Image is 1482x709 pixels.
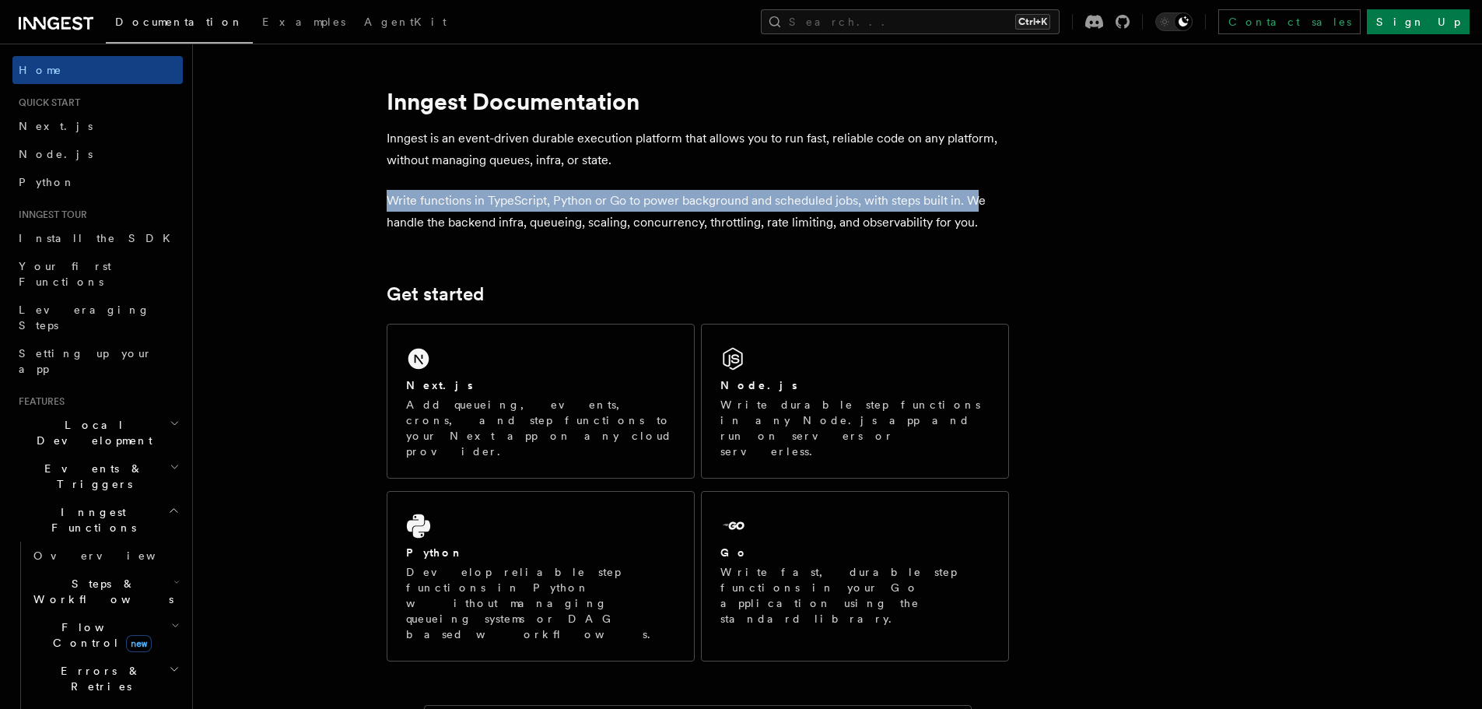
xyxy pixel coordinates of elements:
[1367,9,1470,34] a: Sign Up
[27,542,183,570] a: Overview
[387,87,1009,115] h1: Inngest Documentation
[19,232,180,244] span: Install the SDK
[12,140,183,168] a: Node.js
[387,128,1009,171] p: Inngest is an event-driven durable execution platform that allows you to run fast, reliable code ...
[19,62,62,78] span: Home
[27,613,183,657] button: Flow Controlnew
[387,190,1009,233] p: Write functions in TypeScript, Python or Go to power background and scheduled jobs, with steps bu...
[106,5,253,44] a: Documentation
[12,498,183,542] button: Inngest Functions
[701,491,1009,662] a: GoWrite fast, durable step functions in your Go application using the standard library.
[12,224,183,252] a: Install the SDK
[12,339,183,383] a: Setting up your app
[387,491,695,662] a: PythonDevelop reliable step functions in Python without managing queueing systems or DAG based wo...
[12,504,168,535] span: Inngest Functions
[1015,14,1050,30] kbd: Ctrl+K
[12,455,183,498] button: Events & Triggers
[27,619,171,651] span: Flow Control
[126,635,152,652] span: new
[1155,12,1193,31] button: Toggle dark mode
[12,252,183,296] a: Your first Functions
[27,570,183,613] button: Steps & Workflows
[387,324,695,479] a: Next.jsAdd queueing, events, crons, and step functions to your Next app on any cloud provider.
[12,461,170,492] span: Events & Triggers
[720,397,990,459] p: Write durable step functions in any Node.js app and run on servers or serverless.
[720,564,990,627] p: Write fast, durable step functions in your Go application using the standard library.
[12,168,183,196] a: Python
[720,545,748,560] h2: Go
[364,16,447,28] span: AgentKit
[355,5,456,42] a: AgentKit
[27,663,169,694] span: Errors & Retries
[720,377,797,393] h2: Node.js
[262,16,345,28] span: Examples
[12,395,65,408] span: Features
[406,564,675,642] p: Develop reliable step functions in Python without managing queueing systems or DAG based workflows.
[253,5,355,42] a: Examples
[12,411,183,455] button: Local Development
[406,377,473,393] h2: Next.js
[19,347,152,375] span: Setting up your app
[12,417,170,448] span: Local Development
[19,148,93,160] span: Node.js
[701,324,1009,479] a: Node.jsWrite durable step functions in any Node.js app and run on servers or serverless.
[19,176,75,188] span: Python
[115,16,243,28] span: Documentation
[19,120,93,132] span: Next.js
[12,209,87,221] span: Inngest tour
[12,112,183,140] a: Next.js
[406,397,675,459] p: Add queueing, events, crons, and step functions to your Next app on any cloud provider.
[12,97,80,109] span: Quick start
[19,304,150,332] span: Leveraging Steps
[1218,9,1361,34] a: Contact sales
[761,9,1060,34] button: Search...Ctrl+K
[27,657,183,700] button: Errors & Retries
[27,576,173,607] span: Steps & Workflows
[12,296,183,339] a: Leveraging Steps
[19,260,111,288] span: Your first Functions
[33,549,194,562] span: Overview
[387,283,484,305] a: Get started
[12,56,183,84] a: Home
[406,545,464,560] h2: Python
